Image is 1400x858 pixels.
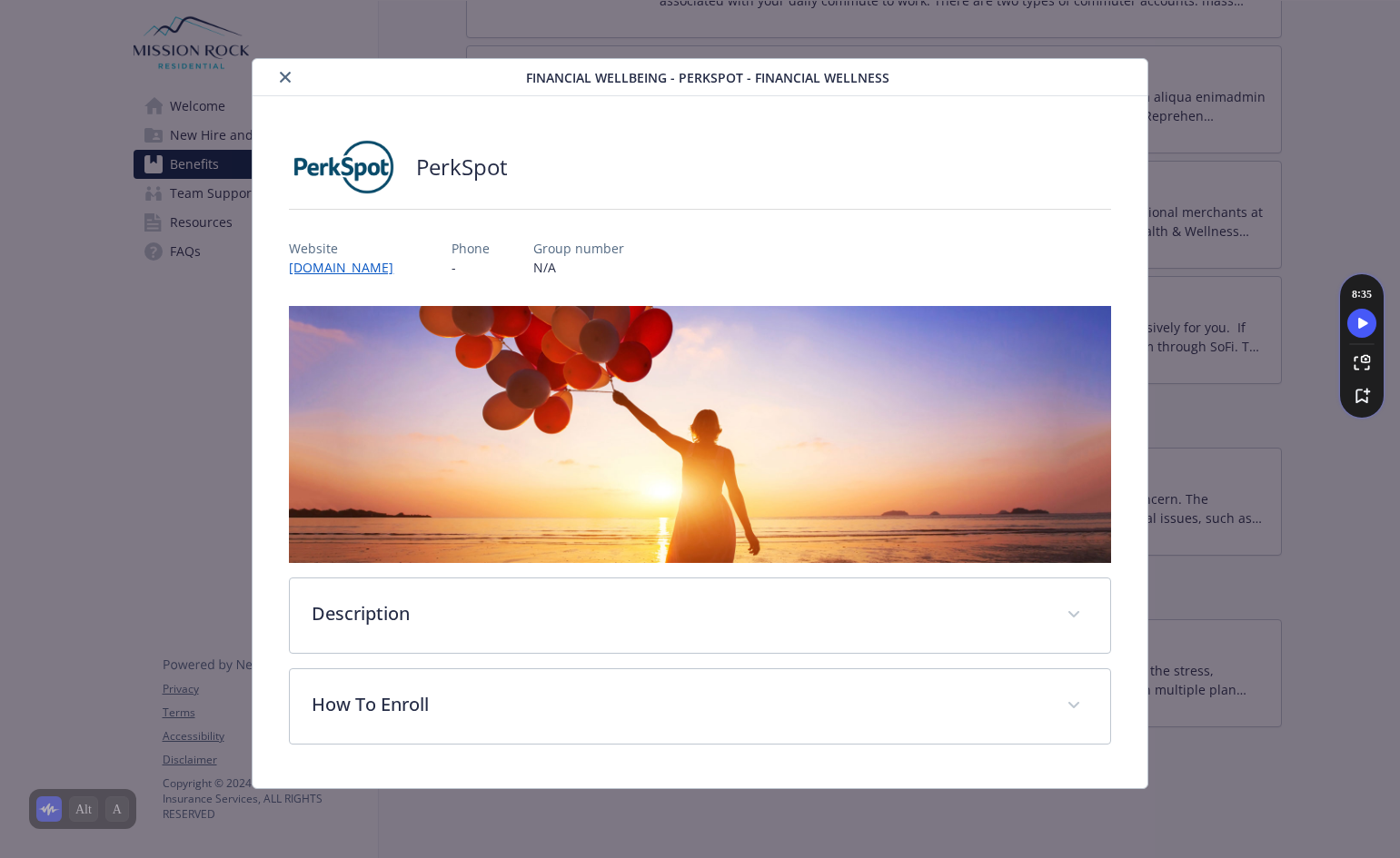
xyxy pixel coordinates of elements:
[526,68,889,87] span: Financial Wellbeing - PerkSpot - Financial Wellness
[140,58,1260,789] div: details for plan Financial Wellbeing - PerkSpot - Financial Wellness
[289,306,1110,563] img: banner
[290,669,1109,744] div: How To Enroll
[416,152,508,182] h2: PerkSpot
[289,239,408,258] p: Website
[289,259,408,276] a: [DOMAIN_NAME]
[452,258,490,277] p: -
[289,140,398,194] img: PerkSpot
[533,239,624,258] p: Group number
[312,600,1044,627] p: Description
[533,258,624,277] p: N/A
[312,691,1044,718] p: How To Enroll
[452,239,490,258] p: Phone
[274,66,296,88] button: close
[290,578,1109,653] div: Description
